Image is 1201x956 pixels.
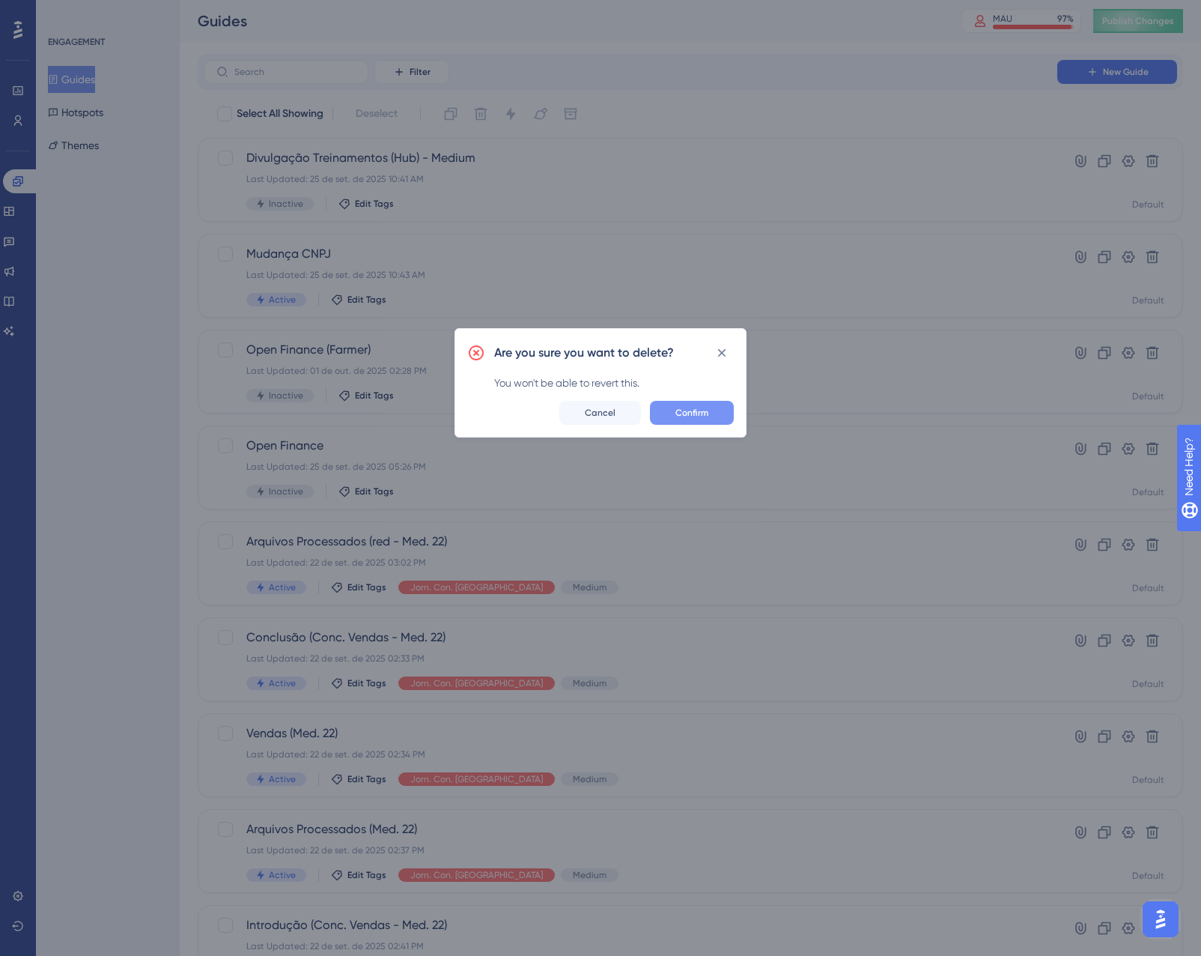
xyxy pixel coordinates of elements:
iframe: UserGuiding AI Assistant Launcher [1138,897,1183,942]
div: You won't be able to revert this. [494,374,734,392]
span: Confirm [675,407,708,419]
span: Cancel [585,407,615,419]
span: Need Help? [35,4,94,22]
h2: Are you sure you want to delete? [494,344,674,362]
